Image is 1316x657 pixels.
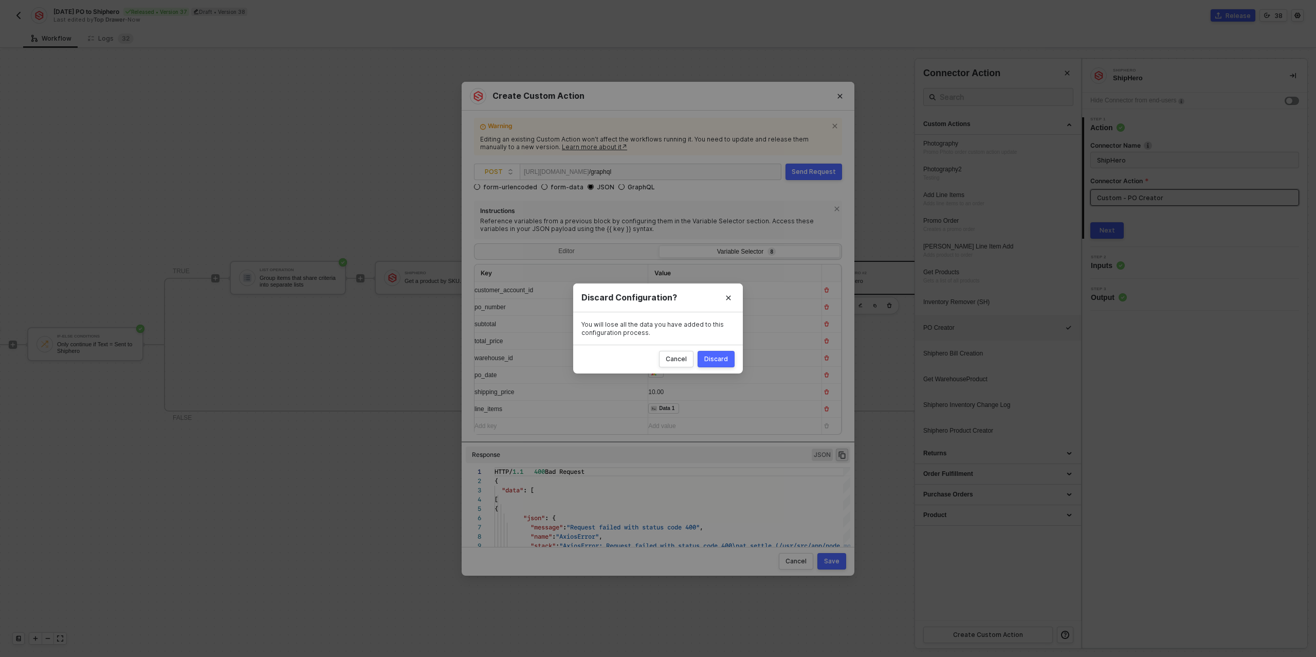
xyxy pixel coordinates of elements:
button: Cancel [659,351,693,367]
div: Discard Configuration? [581,292,735,303]
div: Discard [704,355,728,363]
div: You will lose all the data you have added to this configuration process. [581,321,735,336]
button: Close [714,283,743,312]
button: Discard [698,351,735,367]
div: Cancel [666,355,687,363]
